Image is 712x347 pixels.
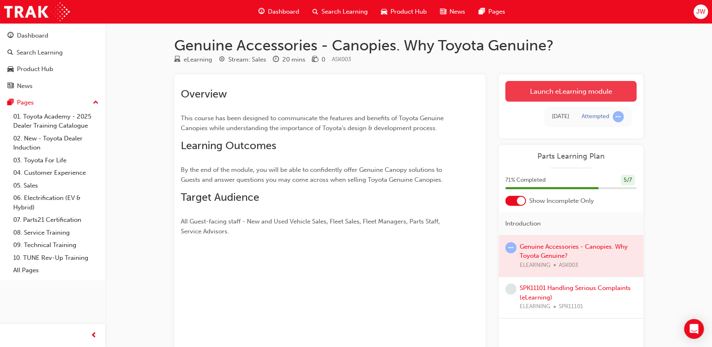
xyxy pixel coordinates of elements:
div: Attempted [582,113,609,121]
div: 5 / 7 [621,175,635,186]
button: Pages [3,95,102,110]
span: guage-icon [7,32,14,40]
a: Parts Learning Plan [505,152,636,161]
span: Overview [181,88,227,100]
span: prev-icon [91,330,97,341]
span: pages-icon [7,99,14,107]
a: guage-iconDashboard [252,3,306,20]
div: Pages [17,98,34,107]
a: Search Learning [3,45,102,60]
a: pages-iconPages [472,3,511,20]
span: 71 % Completed [505,176,546,185]
button: JW [693,5,708,19]
div: 20 mins [282,55,305,64]
span: News [449,7,465,17]
a: Dashboard [3,28,102,43]
span: search-icon [7,49,13,57]
div: Open Intercom Messenger [684,319,704,339]
a: All Pages [10,264,102,277]
h1: Genuine Accessories - Canopies. Why Toyota Genuine? [174,36,643,55]
a: 02. New - Toyota Dealer Induction [10,132,102,154]
span: learningResourceType_ELEARNING-icon [174,56,180,64]
span: pages-icon [478,7,485,17]
div: Tue Sep 23 2025 11:17:26 GMT+1000 (Australian Eastern Standard Time) [552,112,569,121]
span: search-icon [312,7,318,17]
span: clock-icon [273,56,279,64]
div: Dashboard [17,31,48,40]
a: news-iconNews [433,3,472,20]
div: News [17,81,33,91]
span: up-icon [93,97,99,108]
div: Stream: Sales [228,55,266,64]
a: 04. Customer Experience [10,166,102,179]
span: Search Learning [322,7,368,17]
a: 03. Toyota For Life [10,154,102,167]
div: Stream [219,55,266,65]
div: eLearning [184,55,212,64]
span: car-icon [7,66,14,73]
span: Target Audience [181,191,259,204]
span: learningRecordVerb_ATTEMPT-icon [505,242,516,253]
a: Launch eLearning module [505,81,636,102]
a: search-iconSearch Learning [306,3,374,20]
span: Dashboard [268,7,299,17]
a: Product Hub [3,62,102,77]
div: Price [312,55,325,65]
span: Learning Outcomes [181,139,276,152]
div: Search Learning [17,48,63,57]
span: Learning resource code [332,56,351,63]
a: 08. Service Training [10,226,102,239]
span: This course has been designed to communicate the features and benefits of Toyota Genuine Canopies... [181,114,445,132]
span: learningRecordVerb_ATTEMPT-icon [613,111,624,122]
a: 06. Electrification (EV & Hybrid) [10,192,102,214]
span: All Guest-facing staff - New and Used Vehicle Sales, Fleet Sales, Fleet Managers, Parts Staff, Se... [181,218,442,235]
a: News [3,78,102,94]
span: Show Incomplete Only [529,196,594,206]
a: 05. Sales [10,179,102,192]
a: car-iconProduct Hub [374,3,433,20]
div: Duration [273,55,305,65]
img: Trak [4,2,70,21]
span: By the end of the module, you will be able to confidently offer Genuine Canopy solutions to Guest... [181,166,444,183]
span: Introduction [505,219,541,228]
a: 01. Toyota Academy - 2025 Dealer Training Catalogue [10,110,102,132]
span: SPK11101 [559,302,583,311]
a: 09. Technical Training [10,239,102,252]
span: money-icon [312,56,318,64]
span: news-icon [440,7,446,17]
span: ELEARNING [520,302,550,311]
span: target-icon [219,56,225,64]
span: JW [696,7,705,17]
span: Pages [488,7,505,17]
button: DashboardSearch LearningProduct HubNews [3,26,102,95]
div: 0 [322,55,325,64]
span: learningRecordVerb_NONE-icon [505,283,516,295]
span: car-icon [381,7,387,17]
a: SPK11101 Handling Serious Complaints (eLearning) [520,284,631,301]
div: Product Hub [17,64,53,74]
span: news-icon [7,83,14,90]
a: 10. TUNE Rev-Up Training [10,252,102,264]
div: Type [174,55,212,65]
a: 07. Parts21 Certification [10,214,102,226]
span: guage-icon [258,7,265,17]
span: Product Hub [390,7,427,17]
